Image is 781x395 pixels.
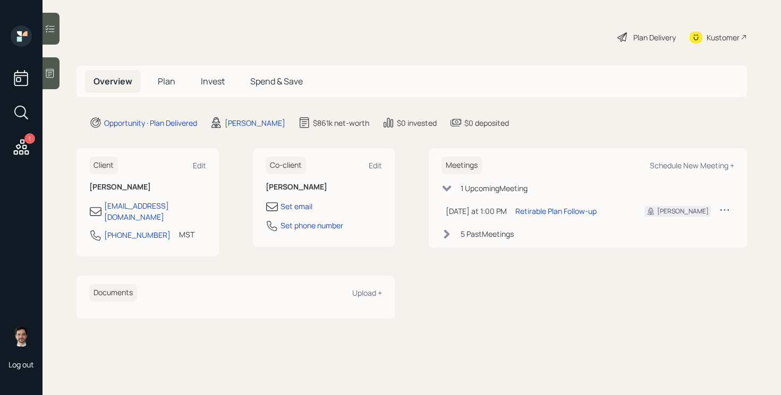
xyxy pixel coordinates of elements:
[313,117,369,128] div: $861k net-worth
[281,201,312,212] div: Set email
[104,200,206,222] div: [EMAIL_ADDRESS][DOMAIN_NAME]
[442,157,482,174] h6: Meetings
[250,75,303,87] span: Spend & Save
[89,284,137,302] h6: Documents
[201,75,225,87] span: Invest
[9,359,34,370] div: Log out
[352,288,382,298] div: Upload +
[464,117,509,128] div: $0 deposited
[193,160,206,170] div: Edit
[650,160,734,170] div: Schedule New Meeting +
[158,75,175,87] span: Plan
[461,228,514,239] div: 5 Past Meeting s
[657,207,709,216] div: [PERSON_NAME]
[179,229,194,240] div: MST
[11,325,32,347] img: jonah-coleman-headshot.png
[104,229,171,241] div: [PHONE_NUMBER]
[266,157,306,174] h6: Co-client
[89,157,118,174] h6: Client
[94,75,132,87] span: Overview
[369,160,382,170] div: Edit
[446,205,507,217] div: [DATE] at 1:00 PM
[104,117,197,128] div: Opportunity · Plan Delivered
[225,117,285,128] div: [PERSON_NAME]
[515,205,597,217] div: Retirable Plan Follow-up
[707,32,740,43] div: Kustomer
[281,220,343,231] div: Set phone number
[24,133,35,144] div: 1
[89,183,206,192] h6: [PERSON_NAME]
[633,32,676,43] div: Plan Delivery
[397,117,437,128] div: $0 invested
[461,183,528,194] div: 1 Upcoming Meeting
[266,183,383,192] h6: [PERSON_NAME]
